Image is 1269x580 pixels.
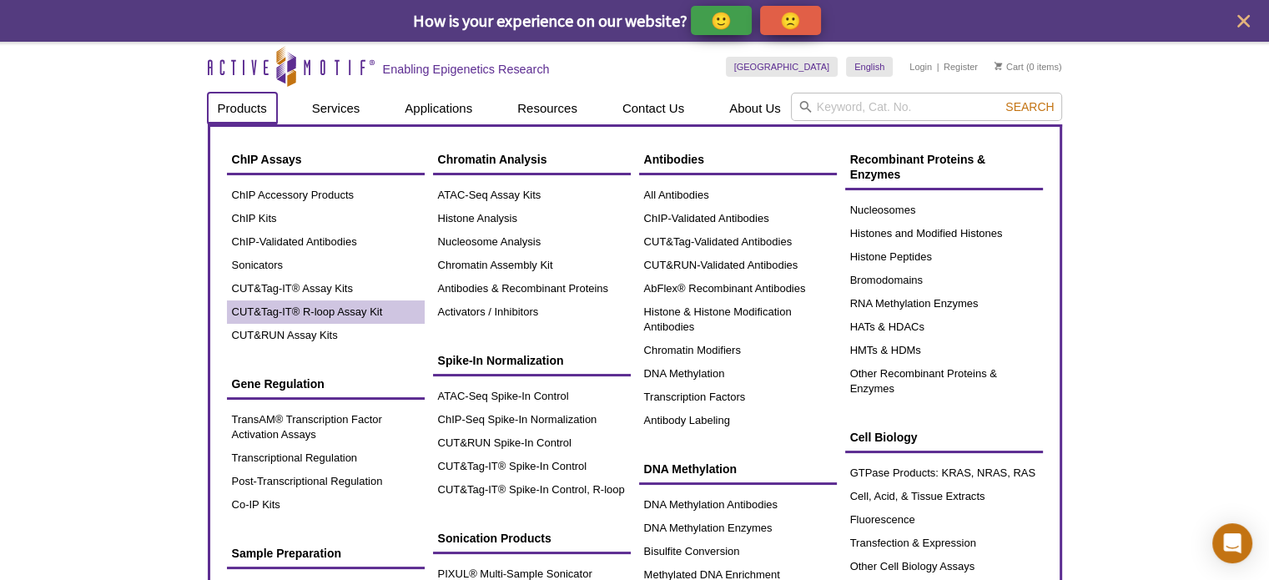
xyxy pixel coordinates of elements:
a: Co-IP Kits [227,493,425,517]
a: English [846,57,893,77]
a: Transfection & Expression [845,532,1043,555]
a: Fluorescence [845,508,1043,532]
a: Histone Peptides [845,245,1043,269]
a: Cell Biology [845,421,1043,453]
a: ChIP-Seq Spike-In Normalization [433,408,631,431]
a: About Us [719,93,791,124]
a: Other Cell Biology Assays [845,555,1043,578]
a: ATAC-Seq Assay Kits [433,184,631,207]
button: close [1233,11,1254,32]
a: ATAC-Seq Spike-In Control [433,385,631,408]
a: Recombinant Proteins & Enzymes [845,144,1043,190]
a: Antibodies [639,144,837,175]
a: CUT&Tag-IT® Assay Kits [227,277,425,300]
span: DNA Methylation [644,462,737,476]
a: Nucleosomes [845,199,1043,222]
a: Histones and Modified Histones [845,222,1043,245]
a: Gene Regulation [227,368,425,400]
a: ChIP-Validated Antibodies [227,230,425,254]
a: Chromatin Analysis [433,144,631,175]
a: Other Recombinant Proteins & Enzymes [845,362,1043,401]
a: DNA Methylation Enzymes [639,517,837,540]
a: All Antibodies [639,184,837,207]
a: RNA Methylation Enzymes [845,292,1043,315]
a: CUT&Tag-Validated Antibodies [639,230,837,254]
a: Spike-In Normalization [433,345,631,376]
a: Activators / Inhibitors [433,300,631,324]
a: Chromatin Modifiers [639,339,837,362]
a: Cell, Acid, & Tissue Extracts [845,485,1043,508]
li: | [937,57,939,77]
span: How is your experience on our website? [413,10,687,31]
span: Spike-In Normalization [438,354,564,367]
a: Applications [395,93,482,124]
a: Sample Preparation [227,537,425,569]
a: CUT&RUN Assay Kits [227,324,425,347]
a: HATs & HDACs [845,315,1043,339]
span: Sonication Products [438,532,551,545]
a: Contact Us [612,93,694,124]
a: CUT&Tag-IT® R-loop Assay Kit [227,300,425,324]
a: CUT&Tag-IT® Spike-In Control, R-loop [433,478,631,502]
a: DNA Methylation [639,362,837,386]
a: DNA Methylation Antibodies [639,493,837,517]
a: Products [208,93,277,124]
a: Histone & Histone Modification Antibodies [639,300,837,339]
a: Histone Analysis [433,207,631,230]
li: (0 items) [995,57,1062,77]
a: Services [302,93,370,124]
a: Antibody Labeling [639,409,837,432]
a: ChIP Kits [227,207,425,230]
p: 🙂 [711,10,732,31]
span: Search [1005,100,1054,113]
a: CUT&Tag-IT® Spike-In Control [433,455,631,478]
div: Open Intercom Messenger [1212,523,1252,563]
a: DNA Methylation [639,453,837,485]
a: ChIP-Validated Antibodies [639,207,837,230]
a: Chromatin Assembly Kit [433,254,631,277]
a: Bisulfite Conversion [639,540,837,563]
a: [GEOGRAPHIC_DATA] [726,57,838,77]
span: ChIP Assays [232,153,302,166]
a: Antibodies & Recombinant Proteins [433,277,631,300]
a: Register [944,61,978,73]
a: Nucleosome Analysis [433,230,631,254]
span: Gene Regulation [232,377,325,391]
a: AbFlex® Recombinant Antibodies [639,277,837,300]
a: Login [909,61,932,73]
a: Bromodomains [845,269,1043,292]
a: HMTs & HDMs [845,339,1043,362]
a: TransAM® Transcription Factor Activation Assays [227,408,425,446]
a: CUT&RUN-Validated Antibodies [639,254,837,277]
span: Antibodies [644,153,704,166]
a: ChIP Assays [227,144,425,175]
span: Chromatin Analysis [438,153,547,166]
span: Cell Biology [850,431,918,444]
a: CUT&RUN Spike-In Control [433,431,631,455]
img: Your Cart [995,62,1002,70]
span: Recombinant Proteins & Enzymes [850,153,986,181]
a: Sonicators [227,254,425,277]
h2: Enabling Epigenetics Research [383,62,550,77]
p: 🙁 [780,10,801,31]
span: Sample Preparation [232,547,342,560]
a: ChIP Accessory Products [227,184,425,207]
input: Keyword, Cat. No. [791,93,1062,121]
a: Resources [507,93,587,124]
a: Sonication Products [433,522,631,554]
a: GTPase Products: KRAS, NRAS, RAS [845,461,1043,485]
button: Search [1000,99,1059,114]
a: Transcription Factors [639,386,837,409]
a: Cart [995,61,1024,73]
a: Transcriptional Regulation [227,446,425,470]
a: Post-Transcriptional Regulation [227,470,425,493]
